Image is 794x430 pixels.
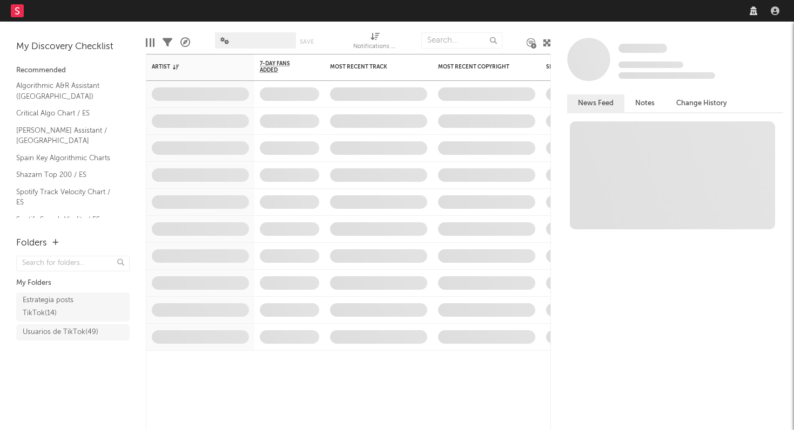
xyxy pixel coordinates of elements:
[23,294,99,320] div: Estrategia posts TikTok ( 14 )
[16,107,119,119] a: Critical Algo Chart / ES
[16,152,119,164] a: Spain Key Algorithmic Charts
[16,292,130,322] a: Estrategia posts TikTok(14)
[300,39,314,45] button: Save
[438,64,519,70] div: Most Recent Copyright
[353,40,396,53] div: Notifications (Artist)
[567,94,624,112] button: News Feed
[16,186,119,208] a: Spotify Track Velocity Chart / ES
[16,40,130,53] div: My Discovery Checklist
[618,72,715,79] span: 0 fans last week
[146,27,154,58] div: Edit Columns
[16,256,130,271] input: Search for folders...
[152,64,233,70] div: Artist
[624,94,665,112] button: Notes
[163,27,172,58] div: Filters
[260,60,303,73] span: 7-Day Fans Added
[16,64,130,77] div: Recommended
[665,94,738,112] button: Change History
[16,169,119,181] a: Shazam Top 200 / ES
[16,324,130,340] a: Usuarios de TikTok(49)
[618,43,667,54] a: Some Artist
[23,326,98,339] div: Usuarios de TikTok ( 49 )
[421,32,502,49] input: Search...
[16,277,130,290] div: My Folders
[618,44,667,53] span: Some Artist
[180,27,190,58] div: A&R Pipeline
[546,64,627,70] div: Spotify Monthly Listeners
[330,64,411,70] div: Most Recent Track
[618,62,683,68] span: Tracking Since: [DATE]
[353,27,396,58] div: Notifications (Artist)
[16,214,119,226] a: Spotify Search Virality / ES
[16,125,119,147] a: [PERSON_NAME] Assistant / [GEOGRAPHIC_DATA]
[16,80,119,102] a: Algorithmic A&R Assistant ([GEOGRAPHIC_DATA])
[16,237,47,250] div: Folders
